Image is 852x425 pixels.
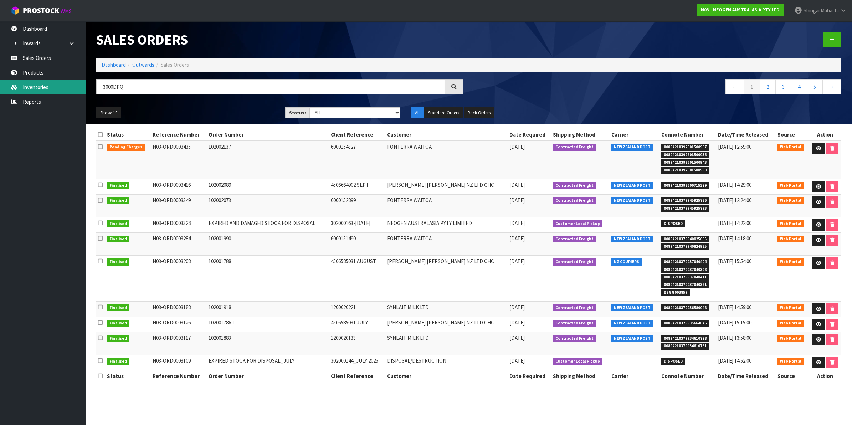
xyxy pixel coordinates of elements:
[509,143,525,150] span: [DATE]
[661,236,709,243] span: 00894210379940825005
[809,129,841,140] th: Action
[385,332,508,355] td: SYNLAIT MILK LTD
[151,317,207,332] td: N03-ORD0003126
[611,236,653,243] span: NEW ZEALAND POST
[718,197,751,204] span: [DATE] 12:24:00
[508,370,551,382] th: Date Required
[718,181,751,188] span: [DATE] 14:29:00
[744,79,760,94] a: 1
[509,319,525,326] span: [DATE]
[329,232,385,255] td: 6000151490
[329,317,385,332] td: 4506585031 JULY
[509,258,525,265] span: [DATE]
[551,129,610,140] th: Shipping Method
[777,304,804,312] span: Web Portal
[509,357,525,364] span: [DATE]
[553,144,596,151] span: Contracted Freight
[105,129,151,140] th: Status
[107,320,129,327] span: Finalised
[718,304,751,311] span: [DATE] 14:59:00
[207,194,329,217] td: 102002073
[611,335,653,342] span: NEW ZEALAND POST
[207,129,329,140] th: Order Number
[777,197,804,204] span: Web Portal
[96,79,445,94] input: Search sales orders
[151,217,207,233] td: N03-ORD0003328
[777,335,804,342] span: Web Portal
[207,217,329,233] td: EXPIRED AND DAMAGED STOCK FOR DISPOSAL
[553,197,596,204] span: Contracted Freight
[718,319,751,326] span: [DATE] 15:15:00
[96,107,121,119] button: Show: 10
[207,141,329,179] td: 102002137
[718,357,751,364] span: [DATE] 14:52:00
[661,281,709,288] span: 00894210379937040381
[777,220,804,227] span: Web Portal
[718,235,751,242] span: [DATE] 14:18:00
[385,256,508,302] td: [PERSON_NAME] [PERSON_NAME] NZ LTD CHC
[661,335,709,342] span: 00894210379934610778
[107,335,129,342] span: Finalised
[207,179,329,194] td: 102002089
[777,144,804,151] span: Web Portal
[610,370,659,382] th: Carrier
[509,197,525,204] span: [DATE]
[725,79,744,94] a: ←
[661,274,709,281] span: 00894210379937040411
[151,256,207,302] td: N03-ORD0003208
[107,236,129,243] span: Finalised
[718,220,751,226] span: [DATE] 14:22:00
[107,358,129,365] span: Finalised
[760,79,776,94] a: 2
[661,205,709,212] span: 00894210379945925793
[329,301,385,317] td: 1200020221
[102,61,126,68] a: Dashboard
[96,32,463,47] h1: Sales Orders
[553,304,596,312] span: Contracted Freight
[661,197,709,204] span: 00894210379945925786
[553,182,596,189] span: Contracted Freight
[553,220,602,227] span: Customer Local Pickup
[61,8,72,15] small: WMS
[553,358,602,365] span: Customer Local Pickup
[464,107,494,119] button: Back Orders
[385,141,508,179] td: FONTERRA WAITOA
[821,7,839,14] span: Mahachi
[23,6,59,15] span: ProStock
[509,304,525,311] span: [DATE]
[661,182,709,189] span: 00894210392600715379
[718,258,751,265] span: [DATE] 15:54:00
[775,79,791,94] a: 3
[424,107,463,119] button: Standard Orders
[207,355,329,370] td: EXPIRED STOCK FOR DISPOSAL_JULY
[661,243,709,250] span: 00894210379940824985
[329,355,385,370] td: 302000144_JULY 2025
[611,182,653,189] span: NEW ZEALAND POST
[776,129,809,140] th: Source
[661,289,690,296] span: BZGG003859
[151,179,207,194] td: N03-ORD0003416
[207,301,329,317] td: 102001918
[661,152,709,159] span: 00894210392601500936
[822,79,841,94] a: →
[329,217,385,233] td: 302000163-[DATE]
[385,194,508,217] td: FONTERRA WAITOA
[329,370,385,382] th: Client Reference
[105,370,151,382] th: Status
[151,332,207,355] td: N03-ORD0003117
[611,144,653,151] span: NEW ZEALAND POST
[777,258,804,266] span: Web Portal
[161,61,189,68] span: Sales Orders
[151,129,207,140] th: Reference Number
[553,335,596,342] span: Contracted Freight
[659,370,716,382] th: Connote Number
[207,317,329,332] td: 102001786.1
[151,141,207,179] td: N03-ORD0003435
[508,129,551,140] th: Date Required
[551,370,610,382] th: Shipping Method
[553,258,596,266] span: Contracted Freight
[777,236,804,243] span: Web Portal
[107,304,129,312] span: Finalised
[777,320,804,327] span: Web Portal
[107,182,129,189] span: Finalised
